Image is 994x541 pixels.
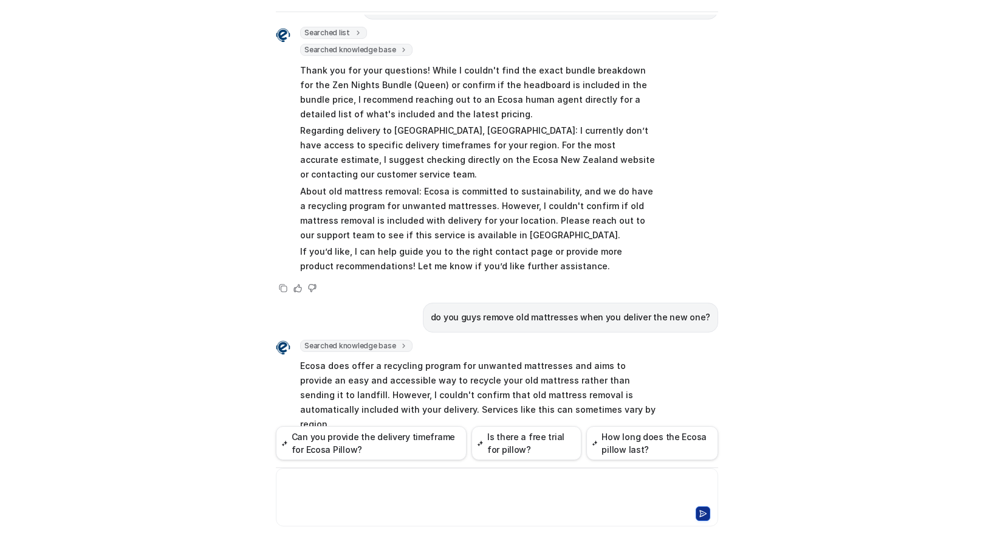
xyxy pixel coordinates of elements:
span: Searched list [300,27,367,39]
p: About old mattress removal: Ecosa is committed to sustainability, and we do have a recycling prog... [300,184,656,243]
img: Widget [276,28,290,43]
button: Can you provide the delivery timeframe for Ecosa Pillow? [276,426,467,460]
span: Searched knowledge base [300,44,413,56]
p: Ecosa does offer a recycling program for unwanted mattresses and aims to provide an easy and acce... [300,359,656,432]
p: Regarding delivery to [GEOGRAPHIC_DATA], [GEOGRAPHIC_DATA]: I currently don’t have access to spec... [300,123,656,182]
span: Searched knowledge base [300,340,413,352]
img: Widget [276,340,290,355]
button: Is there a free trial for pillow? [471,426,581,460]
p: Thank you for your questions! While I couldn't find the exact bundle breakdown for the Zen Nights... [300,63,656,122]
p: If you’d like, I can help guide you to the right contact page or provide more product recommendat... [300,244,656,274]
button: How long does the Ecosa pillow last? [586,426,718,460]
p: do you guys remove old mattresses when you deliver the new one? [431,310,710,325]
